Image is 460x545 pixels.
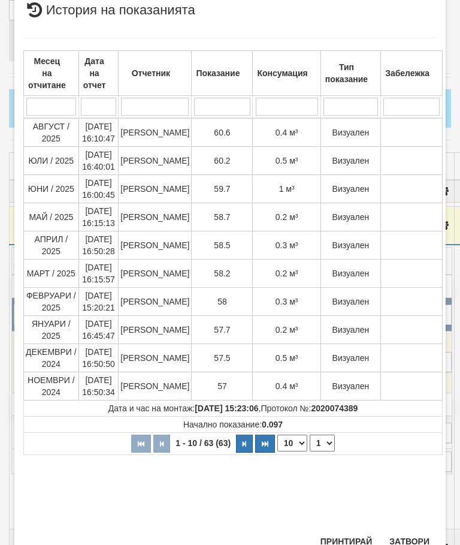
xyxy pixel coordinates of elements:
th: Показание: No sort applied, activate to apply an ascending sort [192,51,253,96]
th: Дата на отчет: No sort applied, activate to apply an ascending sort [78,51,119,96]
td: АВГУСТ / 2025 [24,118,79,147]
td: МАЙ / 2025 [24,203,79,231]
th: Консумация: No sort applied, activate to apply an ascending sort [253,51,320,96]
b: Отчетник [132,68,170,78]
span: 1 м³ [279,184,295,194]
td: Визуален [320,231,380,260]
button: Първа страница [131,435,151,453]
td: [PERSON_NAME] [119,372,192,401]
span: История на показанията [23,4,195,26]
select: Страница номер [310,435,335,451]
span: 58.2 [214,269,230,278]
b: Забележка [385,68,429,78]
td: [DATE] 16:00:45 [78,175,119,203]
span: Протокол №: [261,404,358,413]
span: 58.5 [214,240,230,250]
td: МАРТ / 2025 [24,260,79,288]
span: 0.3 м³ [276,297,298,306]
span: 0.5 м³ [276,156,298,165]
span: 60.2 [214,156,230,165]
span: Дата и час на монтаж: [108,404,259,413]
b: Месец на отчитане [28,56,66,90]
td: [PERSON_NAME] [119,316,192,344]
td: [PERSON_NAME] [119,147,192,175]
td: ЮЛИ / 2025 [24,147,79,175]
span: Начално показание: [183,420,283,429]
td: Визуален [320,118,380,147]
td: [DATE] 15:20:21 [78,288,119,316]
td: Визуален [320,175,380,203]
td: АПРИЛ / 2025 [24,231,79,260]
span: 57.5 [214,353,230,363]
span: 58.7 [214,212,230,222]
td: Визуален [320,260,380,288]
td: Визуален [320,203,380,231]
th: Тип показание: No sort applied, activate to apply an ascending sort [320,51,380,96]
td: ЮНИ / 2025 [24,175,79,203]
td: [PERSON_NAME] [119,175,192,203]
span: 57.7 [214,325,230,335]
td: [PERSON_NAME] [119,231,192,260]
td: [DATE] 16:50:50 [78,344,119,372]
b: Консумация [257,68,307,78]
span: 58 [217,297,227,306]
button: Предишна страница [153,435,170,453]
td: Визуален [320,147,380,175]
td: [DATE] 16:50:34 [78,372,119,401]
button: Следваща страница [236,435,253,453]
td: ФЕВРУАРИ / 2025 [24,288,79,316]
span: 0.2 м³ [276,212,298,222]
td: Визуален [320,316,380,344]
td: Визуален [320,372,380,401]
td: [PERSON_NAME] [119,288,192,316]
th: Месец на отчитане: No sort applied, activate to apply an ascending sort [24,51,79,96]
td: [PERSON_NAME] [119,203,192,231]
select: Брой редове на страница [277,435,307,451]
td: [DATE] 16:15:57 [78,260,119,288]
strong: 2020074389 [311,404,358,413]
b: Дата на отчет [83,56,106,90]
strong: [DATE] 15:23:06 [195,404,258,413]
button: Последна страница [255,435,275,453]
td: [DATE] 16:45:47 [78,316,119,344]
td: [PERSON_NAME] [119,118,192,147]
td: [PERSON_NAME] [119,344,192,372]
th: Отчетник: No sort applied, activate to apply an ascending sort [119,51,192,96]
td: [DATE] 16:10:47 [78,118,119,147]
span: 0.2 м³ [276,325,298,335]
td: НОЕМВРИ / 2024 [24,372,79,401]
td: Визуален [320,344,380,372]
td: Визуален [320,288,380,316]
b: Показание [196,68,240,78]
td: [DATE] 16:50:28 [78,231,119,260]
span: 0.5 м³ [276,353,298,363]
td: [DATE] 16:15:13 [78,203,119,231]
span: 0.4 м³ [276,381,298,391]
td: , [24,401,443,417]
b: Тип показание [325,62,368,84]
td: [DATE] 16:40:01 [78,147,119,175]
span: 1 - 10 / 63 (63) [172,438,234,448]
span: 0.2 м³ [276,269,298,278]
td: [PERSON_NAME] [119,260,192,288]
span: 0.4 м³ [276,128,298,137]
td: ДЕКЕМВРИ / 2024 [24,344,79,372]
th: Забележка: No sort applied, activate to apply an ascending sort [381,51,443,96]
span: 57 [217,381,227,391]
td: ЯНУАРИ / 2025 [24,316,79,344]
span: 60.6 [214,128,230,137]
strong: 0.097 [262,420,283,429]
span: 0.3 м³ [276,240,298,250]
span: 59.7 [214,184,230,194]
